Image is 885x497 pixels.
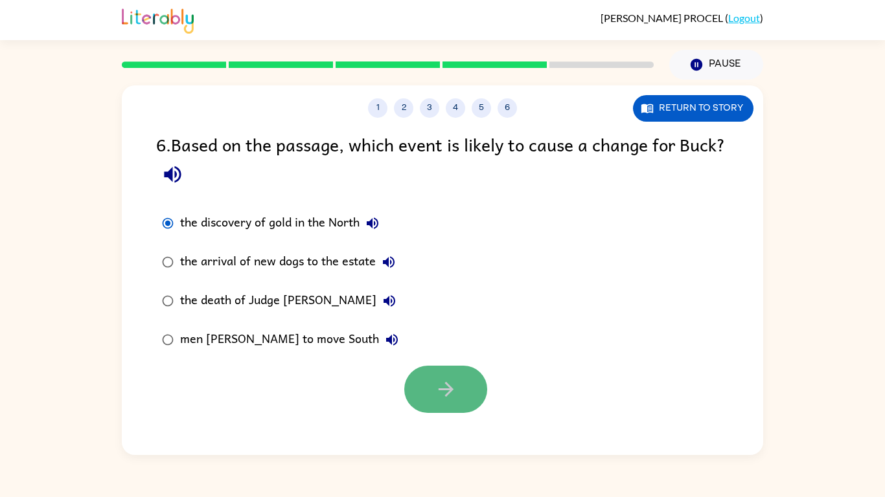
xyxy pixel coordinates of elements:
div: ( ) [601,12,763,24]
button: the death of Judge [PERSON_NAME] [376,288,402,314]
button: 4 [446,98,465,118]
button: men [PERSON_NAME] to move South [379,327,405,353]
button: 6 [498,98,517,118]
button: 3 [420,98,439,118]
div: 6 . Based on the passage, which event is likely to cause a change for Buck? [156,131,729,191]
div: men [PERSON_NAME] to move South [180,327,405,353]
a: Logout [728,12,760,24]
button: 5 [472,98,491,118]
div: the death of Judge [PERSON_NAME] [180,288,402,314]
button: 2 [394,98,413,118]
button: Pause [669,50,763,80]
div: the arrival of new dogs to the estate [180,249,402,275]
button: the arrival of new dogs to the estate [376,249,402,275]
div: the discovery of gold in the North [180,210,385,236]
button: 1 [368,98,387,118]
button: Return to story [633,95,753,122]
span: [PERSON_NAME] PROCEL [601,12,725,24]
button: the discovery of gold in the North [360,210,385,236]
img: Literably [122,5,194,34]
